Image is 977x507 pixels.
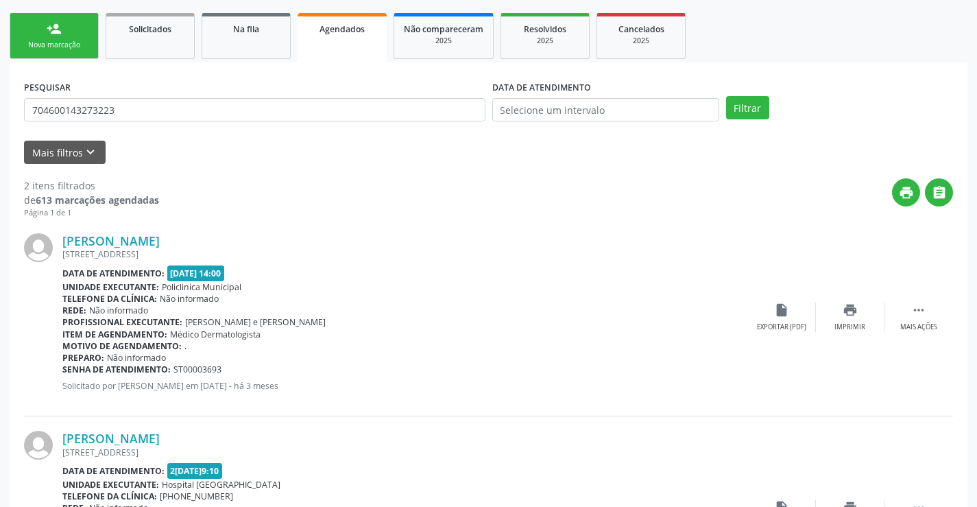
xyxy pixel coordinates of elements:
b: Preparo: [62,352,104,364]
i: keyboard_arrow_down [83,145,98,160]
b: Item de agendamento: [62,329,167,340]
div: Exportar (PDF) [757,322,806,332]
span: Não informado [89,305,148,316]
div: 2025 [511,36,579,46]
span: Policlinica Municipal [162,281,241,293]
i:  [932,185,947,200]
span: Resolvidos [524,23,566,35]
span: 2[DATE]9:10 [167,463,223,479]
div: Nova marcação [20,40,88,50]
b: Data de atendimento: [62,465,165,477]
span: Agendados [319,23,365,35]
button: Filtrar [726,96,769,119]
i: print [899,185,914,200]
span: [PERSON_NAME] e [PERSON_NAME] [185,316,326,328]
span: ST00003693 [173,364,221,375]
b: Data de atendimento: [62,268,165,279]
p: Solicitado por [PERSON_NAME] em [DATE] - há 3 meses [62,380,747,392]
div: [STREET_ADDRESS] [62,447,747,458]
span: Não informado [160,293,219,305]
i: insert_drive_file [774,303,789,318]
img: img [24,431,53,460]
b: Motivo de agendamento: [62,340,182,352]
span: Não compareceram [404,23,483,35]
div: person_add [47,21,62,36]
div: [STREET_ADDRESS] [62,248,747,260]
label: PESQUISAR [24,77,71,98]
span: Cancelados [618,23,664,35]
b: Profissional executante: [62,316,182,328]
span: Solicitados [129,23,171,35]
div: 2025 [404,36,483,46]
span: . [184,340,186,352]
i:  [911,303,926,318]
span: [PHONE_NUMBER] [160,491,233,502]
b: Telefone da clínica: [62,293,157,305]
b: Rede: [62,305,86,316]
b: Unidade executante: [62,479,159,491]
div: de [24,193,159,207]
div: Mais ações [900,322,937,332]
div: 2025 [607,36,675,46]
button: print [892,178,920,207]
span: [DATE] 14:00 [167,266,225,281]
span: Hospital [GEOGRAPHIC_DATA] [162,479,280,491]
input: Selecione um intervalo [492,98,719,121]
label: DATA DE ATENDIMENTO [492,77,591,98]
span: Na fila [233,23,259,35]
a: [PERSON_NAME] [62,431,160,446]
div: Imprimir [834,322,865,332]
a: [PERSON_NAME] [62,233,160,248]
div: Página 1 de 1 [24,207,159,219]
div: 2 itens filtrados [24,178,159,193]
span: Médico Dermatologista [170,329,261,340]
span: Não informado [107,352,166,364]
strong: 613 marcações agendadas [36,193,159,207]
b: Senha de atendimento: [62,364,171,375]
input: Nome, CNS [24,98,485,121]
b: Unidade executante: [62,281,159,293]
button:  [925,178,953,207]
img: img [24,233,53,262]
b: Telefone da clínica: [62,491,157,502]
i: print [843,303,858,318]
button: Mais filtroskeyboard_arrow_down [24,141,106,165]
